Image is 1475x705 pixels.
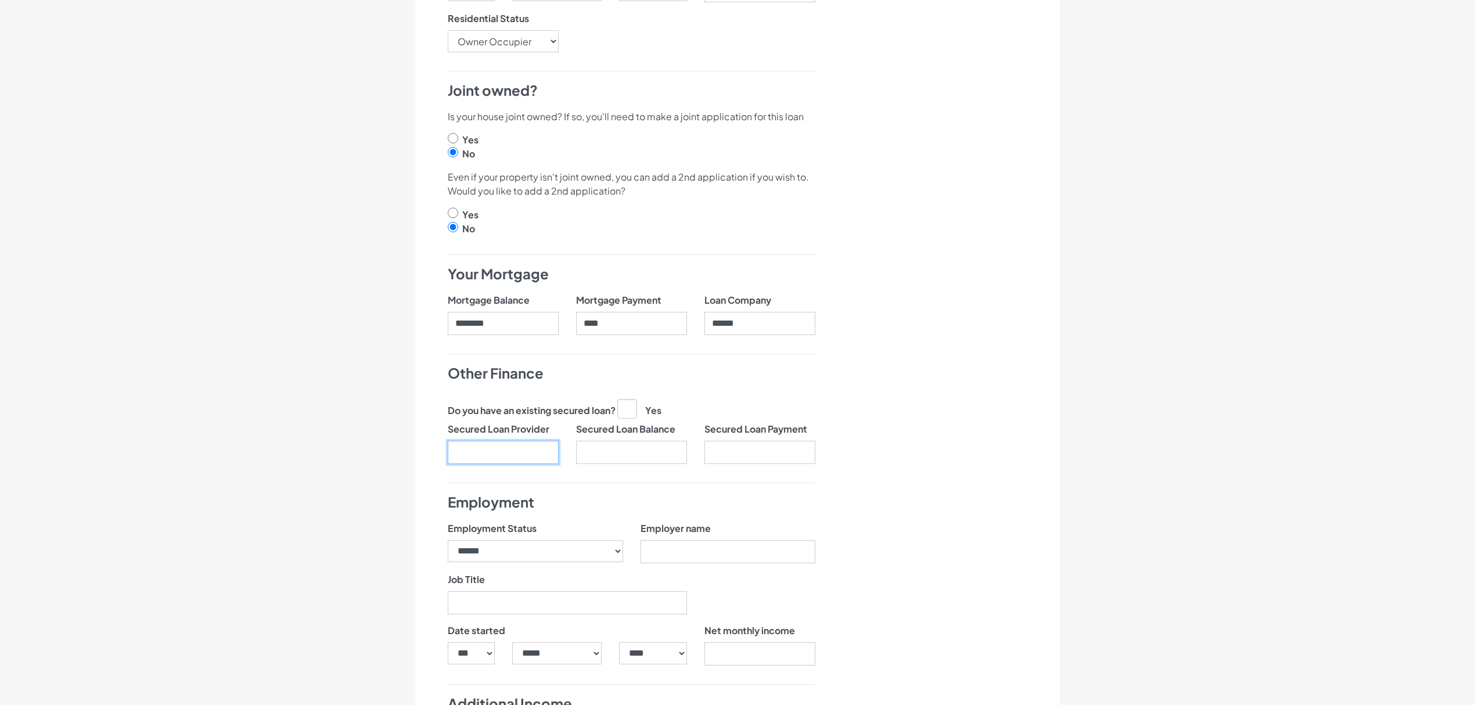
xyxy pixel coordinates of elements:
label: No [462,222,475,236]
label: Date started [448,624,505,638]
h4: Employment [448,492,815,512]
label: Secured Loan Payment [704,422,807,436]
label: Secured Loan Provider [448,422,549,436]
label: No [462,147,475,161]
label: Employment Status [448,521,537,535]
label: Yes [462,208,479,222]
p: Even if your property isn't joint owned, you can add a 2nd application if you wish to. Would you ... [448,170,815,198]
label: Do you have an existing secured loan? [448,404,616,418]
label: Loan Company [704,293,771,307]
label: Secured Loan Balance [576,422,675,436]
label: Residential Status [448,12,529,26]
label: Yes [462,133,479,147]
h4: Joint owned? [448,81,815,100]
p: Is your house joint owned? If so, you'll need to make a joint application for this loan [448,110,815,124]
label: Mortgage Balance [448,293,530,307]
label: Job Title [448,573,485,587]
label: Net monthly income [704,624,795,638]
label: Mortgage Payment [576,293,661,307]
label: Yes [617,399,661,418]
h4: Your Mortgage [448,264,815,284]
label: Employer name [641,521,711,535]
h4: Other Finance [448,364,815,383]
